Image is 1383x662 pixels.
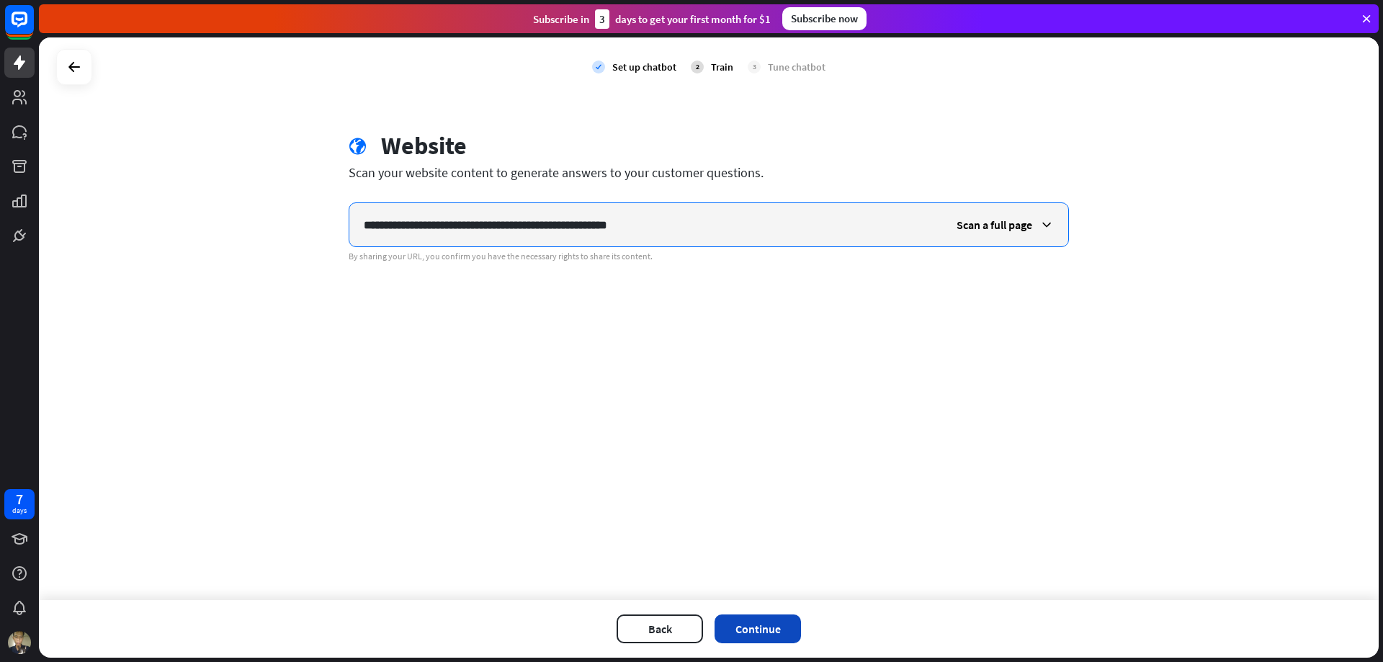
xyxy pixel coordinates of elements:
[748,61,761,73] div: 3
[691,61,704,73] div: 2
[957,218,1032,232] span: Scan a full page
[381,131,467,161] div: Website
[533,9,771,29] div: Subscribe in days to get your first month for $1
[715,614,801,643] button: Continue
[592,61,605,73] i: check
[4,489,35,519] a: 7 days
[12,6,55,49] button: Open LiveChat chat widget
[782,7,867,30] div: Subscribe now
[16,493,23,506] div: 7
[617,614,703,643] button: Back
[711,61,733,73] div: Train
[349,251,1069,262] div: By sharing your URL, you confirm you have the necessary rights to share its content.
[595,9,609,29] div: 3
[12,506,27,516] div: days
[349,164,1069,181] div: Scan your website content to generate answers to your customer questions.
[349,138,367,156] i: globe
[768,61,825,73] div: Tune chatbot
[612,61,676,73] div: Set up chatbot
